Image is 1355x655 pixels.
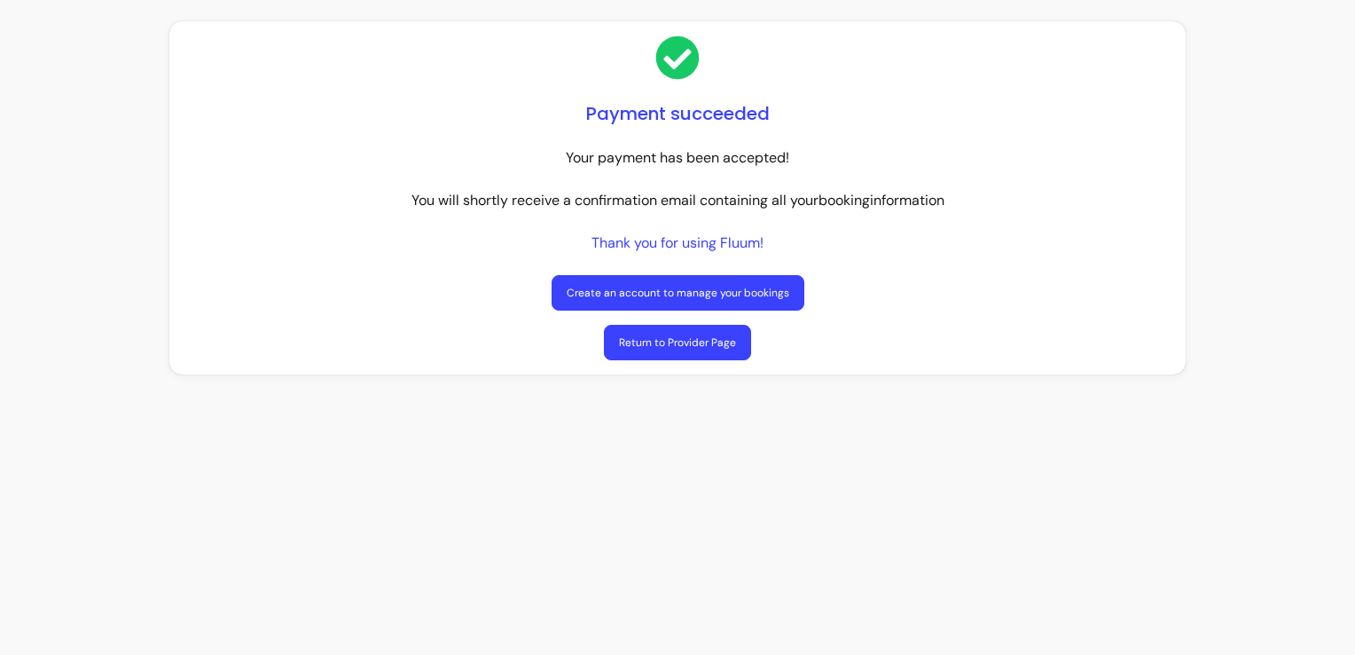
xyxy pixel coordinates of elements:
a: Create an account to manage your bookings [552,275,804,311]
a: Return to Provider Page [604,325,751,360]
p: Your payment has been accepted! [566,147,789,169]
h1: Payment succeeded [586,101,770,126]
p: Thank you for using Fluum! [591,233,764,254]
p: You will shortly receive a confirmation email containing all your booking information [411,190,944,211]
